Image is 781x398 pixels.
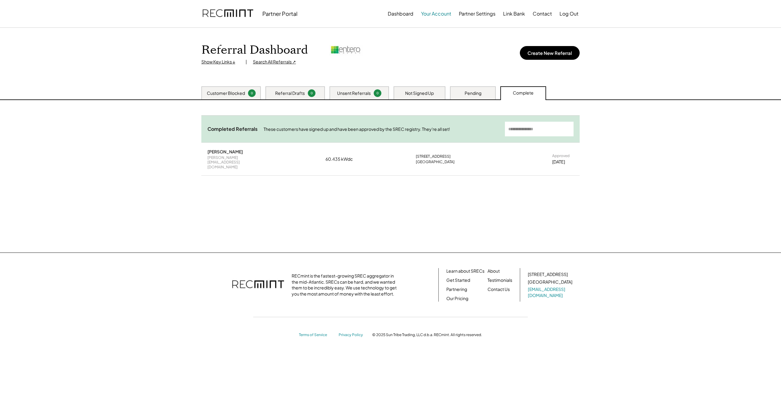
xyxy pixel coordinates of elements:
[552,153,570,158] div: Approved
[249,91,255,95] div: 0
[339,332,366,338] a: Privacy Policy
[337,90,371,96] div: Unsent Referrals
[421,8,451,20] button: Your Account
[329,45,363,56] img: Screenshot%202025-08-08%20at%202.21.04%E2%80%AFPM.png
[207,149,243,154] div: [PERSON_NAME]
[232,274,284,296] img: recmint-logotype%403x.png
[246,59,247,65] div: |
[326,156,356,162] div: 60.435 kWdc
[264,126,499,132] div: These customers have signed up and have been approved by the SREC registry. They're all set!
[416,154,451,159] div: [STREET_ADDRESS]
[275,90,305,96] div: Referral Drafts
[488,286,510,292] a: Contact Us
[552,159,565,165] div: [DATE]
[560,8,578,20] button: Log Out
[309,91,315,95] div: 0
[299,332,333,338] a: Terms of Service
[262,10,297,17] div: Partner Portal
[446,277,470,283] a: Get Started
[201,59,239,65] div: Show Key Links ↓
[207,155,265,170] div: [PERSON_NAME][EMAIL_ADDRESS][DOMAIN_NAME]
[503,8,525,20] button: Link Bank
[253,59,296,65] div: Search All Referrals ↗
[201,43,308,57] h1: Referral Dashboard
[375,91,380,95] div: 0
[416,160,455,164] div: [GEOGRAPHIC_DATA]
[459,8,495,20] button: Partner Settings
[207,90,245,96] div: Customer Blocked
[446,296,468,302] a: Our Pricing
[405,90,434,96] div: Not Signed Up
[446,286,467,292] a: Partnering
[528,286,574,298] a: [EMAIL_ADDRESS][DOMAIN_NAME]
[446,268,484,274] a: Learn about SRECs
[520,46,580,60] button: Create New Referral
[513,90,534,96] div: Complete
[372,332,482,337] div: © 2025 Sun Tribe Trading, LLC d.b.a. RECmint. All rights reserved.
[533,8,552,20] button: Contact
[203,3,253,24] img: recmint-logotype%403x.png
[292,273,400,297] div: RECmint is the fastest-growing SREC aggregator in the mid-Atlantic. SRECs can be hard, and we wan...
[465,90,481,96] div: Pending
[388,8,413,20] button: Dashboard
[207,126,257,132] div: Completed Referrals
[488,268,500,274] a: About
[528,279,572,285] div: [GEOGRAPHIC_DATA]
[488,277,512,283] a: Testimonials
[528,271,568,278] div: [STREET_ADDRESS]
